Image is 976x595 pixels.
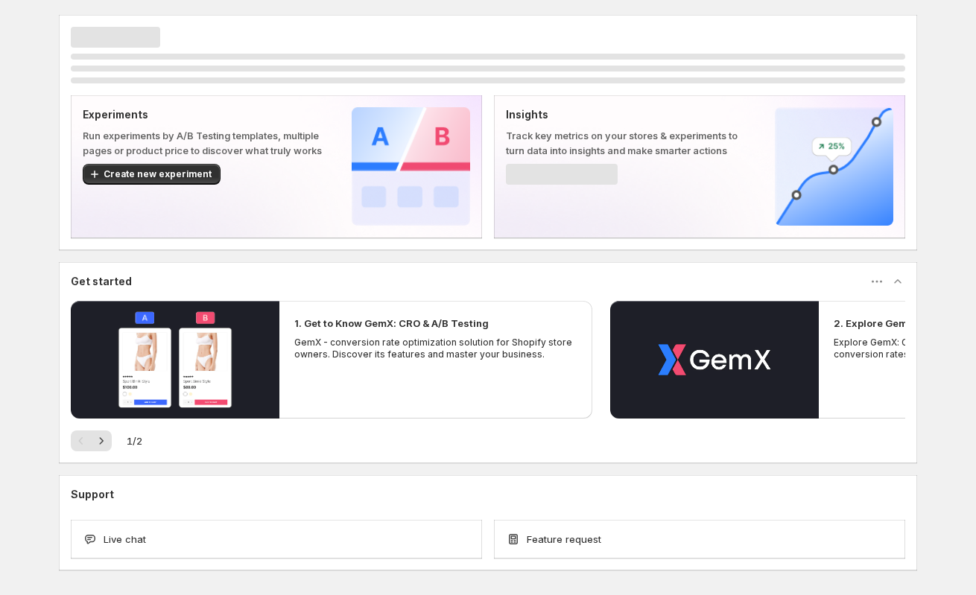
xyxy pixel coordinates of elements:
h2: 1. Get to Know GemX: CRO & A/B Testing [294,316,489,331]
span: Create new experiment [104,168,212,180]
span: 1 / 2 [127,433,142,448]
p: Insights [506,107,751,122]
p: GemX - conversion rate optimization solution for Shopify store owners. Discover its features and ... [294,337,577,360]
p: Run experiments by A/B Testing templates, multiple pages or product price to discover what truly ... [83,128,328,158]
img: Experiments [352,107,470,226]
button: Next [91,430,112,451]
h3: Get started [71,274,132,289]
button: Play video [71,301,279,419]
button: Play video [610,301,819,419]
img: Insights [775,107,893,226]
span: Live chat [104,532,146,547]
p: Track key metrics on your stores & experiments to turn data into insights and make smarter actions [506,128,751,158]
p: Experiments [83,107,328,122]
h3: Support [71,487,114,502]
button: Create new experiment [83,164,221,185]
nav: Pagination [71,430,112,451]
span: Feature request [527,532,601,547]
